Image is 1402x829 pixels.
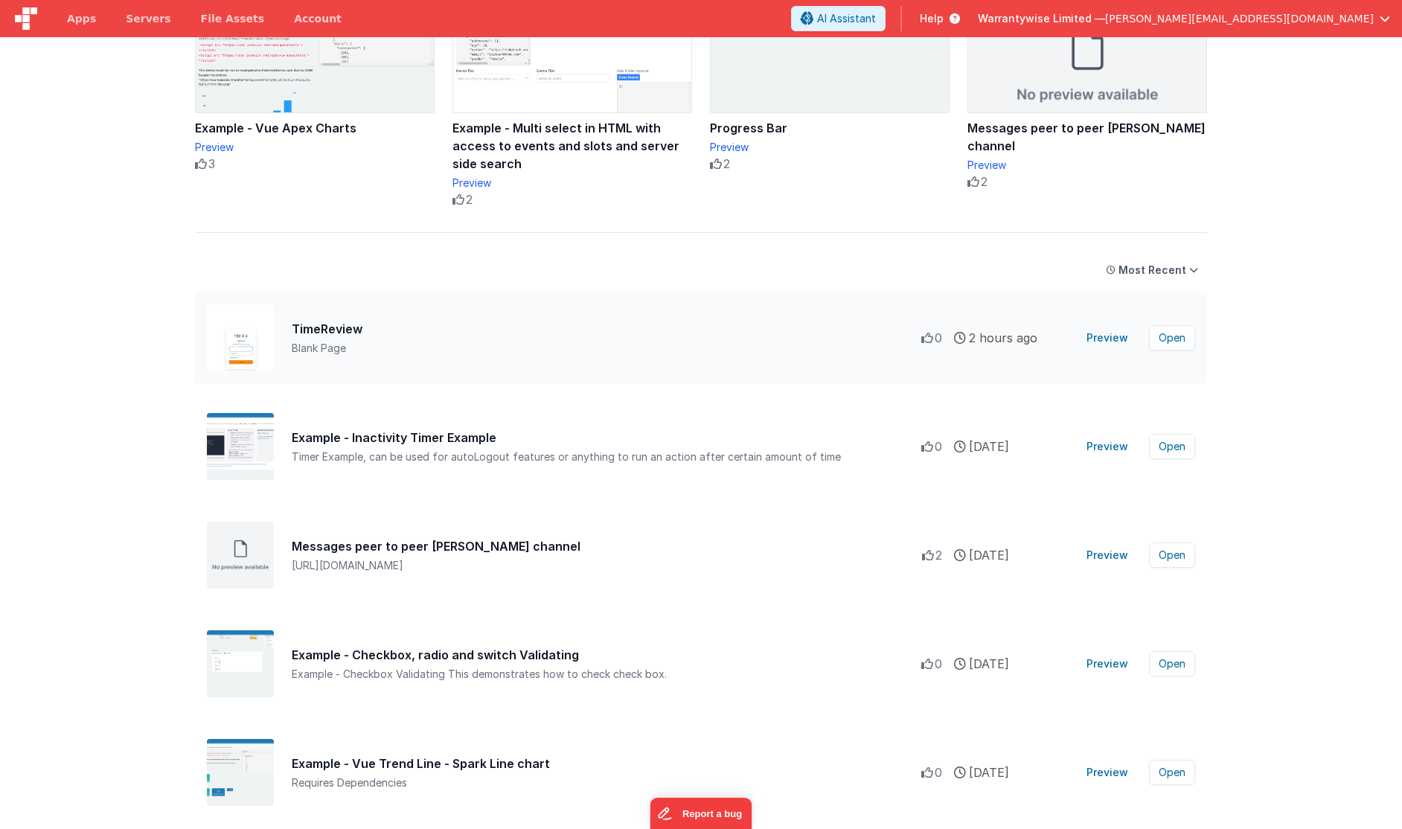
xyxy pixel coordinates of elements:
span: File Assets [201,11,265,26]
div: Progress Bar [710,119,950,137]
span: 2 [981,173,988,191]
span: [DATE] [969,546,1009,564]
div: Timer Example, can be used for autoLogout features or anything to run an action after certain amo... [292,449,921,464]
div: Messages peer to peer [PERSON_NAME] channel [967,119,1207,155]
div: Example - Inactivity Timer Example [292,429,921,446]
span: 2 [723,155,730,173]
button: Preview [1078,435,1137,458]
span: 2 hours ago [969,329,1037,347]
span: 0 [935,329,942,347]
span: Help [920,11,944,26]
div: Messages peer to peer [PERSON_NAME] channel [292,537,922,555]
div: Preview [710,140,950,155]
span: [DATE] [969,764,1009,781]
button: Open [1149,651,1195,676]
button: Warrantywise Limited — [PERSON_NAME][EMAIL_ADDRESS][DOMAIN_NAME] [978,11,1390,26]
div: Example - Checkbox Validating This demonstrates how to check check box. [292,667,921,682]
div: Example - Multi select in HTML with access to events and slots and server side search [452,119,692,173]
span: 0 [935,655,942,673]
button: Preview [1078,543,1137,567]
div: TimeReview [292,320,921,338]
div: Example - Checkbox, radio and switch Validating [292,646,921,664]
span: Apps [67,11,96,26]
span: AI Assistant [817,11,876,26]
div: Preview [452,176,692,191]
span: 2 [935,546,942,564]
span: [PERSON_NAME][EMAIL_ADDRESS][DOMAIN_NAME] [1105,11,1374,26]
span: [DATE] [969,438,1009,455]
div: Example - Vue Trend Line - Spark Line chart [292,755,921,772]
span: Servers [126,11,170,26]
button: Most Recent [1098,257,1207,284]
button: Open [1149,760,1195,785]
div: Requires Dependencies [292,775,921,790]
button: Preview [1078,652,1137,676]
iframe: Marker.io feedback button [650,798,752,829]
span: 0 [935,438,942,455]
div: Most Recent [1118,263,1186,278]
button: Open [1149,434,1195,459]
span: [DATE] [969,655,1009,673]
button: Open [1149,325,1195,351]
button: Open [1149,542,1195,568]
div: Preview [967,158,1207,173]
div: Example - Vue Apex Charts [195,119,435,137]
span: 3 [208,155,215,173]
div: [URL][DOMAIN_NAME] [292,558,922,573]
button: Preview [1078,761,1137,784]
span: 0 [935,764,942,781]
span: Warrantywise Limited — [978,11,1105,26]
button: Preview [1078,326,1137,350]
div: Preview [195,140,435,155]
span: 2 [466,191,473,208]
button: AI Assistant [791,6,886,31]
div: Blank Page [292,341,921,356]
